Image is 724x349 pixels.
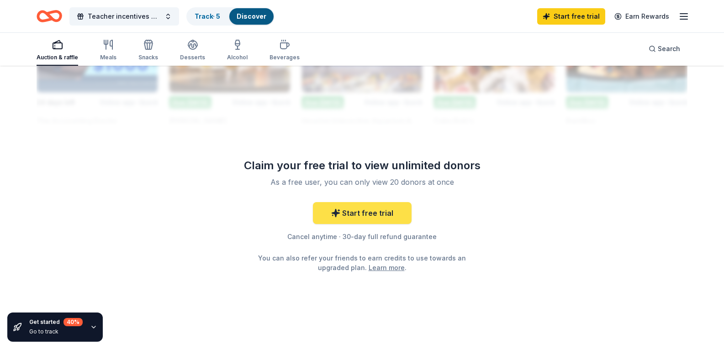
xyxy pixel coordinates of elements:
[313,202,412,224] a: Start free trial
[63,318,83,326] div: 40 %
[242,177,483,188] div: As a free user, you can only view 20 donors at once
[227,36,248,66] button: Alcohol
[100,36,116,66] button: Meals
[88,11,161,22] span: Teacher incentives & End of year silent auction
[138,54,158,61] div: Snacks
[641,40,687,58] button: Search
[69,7,179,26] button: Teacher incentives & End of year silent auction
[231,231,494,242] div: Cancel anytime · 30-day full refund guarantee
[186,7,275,26] button: Track· 5Discover
[537,8,605,25] a: Start free trial
[658,43,680,54] span: Search
[256,253,468,272] div: You can also refer your friends to earn credits to use towards an upgraded plan. .
[237,12,266,20] a: Discover
[29,318,83,326] div: Get started
[37,36,78,66] button: Auction & raffle
[138,36,158,66] button: Snacks
[609,8,675,25] a: Earn Rewards
[37,5,62,27] a: Home
[227,54,248,61] div: Alcohol
[180,36,205,66] button: Desserts
[180,54,205,61] div: Desserts
[270,54,300,61] div: Beverages
[100,54,116,61] div: Meals
[29,328,83,335] div: Go to track
[195,12,220,20] a: Track· 5
[37,54,78,61] div: Auction & raffle
[369,263,405,272] a: Learn more
[270,36,300,66] button: Beverages
[231,158,494,173] div: Claim your free trial to view unlimited donors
